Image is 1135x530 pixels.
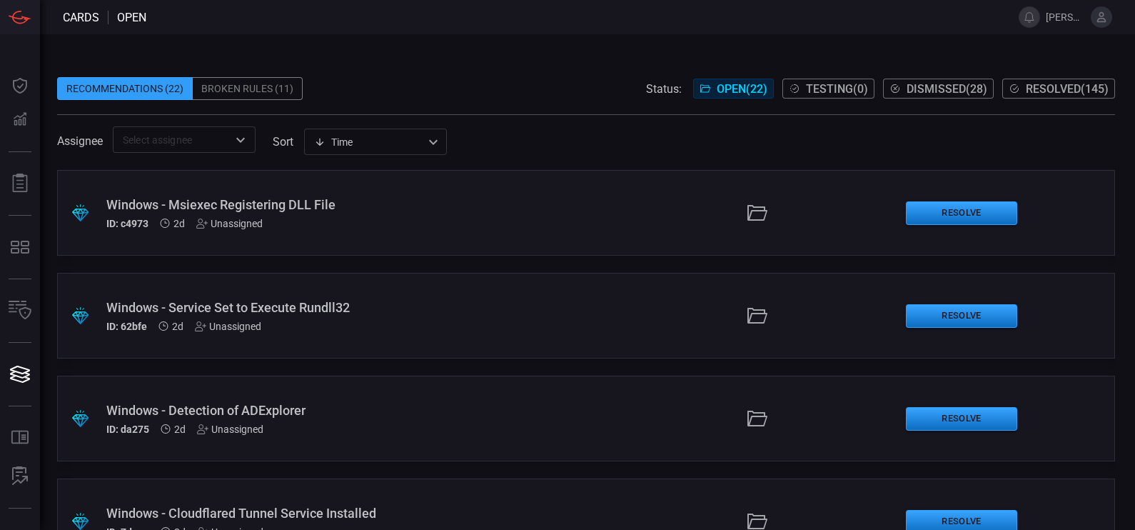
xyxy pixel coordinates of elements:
span: Aug 10, 2025 9:09 AM [174,424,186,435]
button: Detections [3,103,37,137]
div: Unassigned [197,424,263,435]
button: Open(22) [693,79,774,99]
span: open [117,11,146,24]
button: Rule Catalog [3,421,37,455]
button: Dashboard [3,69,37,103]
button: Inventory [3,294,37,328]
span: Resolved ( 145 ) [1026,82,1109,96]
div: Unassigned [196,218,263,229]
div: Broken Rules (11) [193,77,303,100]
button: Resolve [906,407,1017,431]
span: Status: [646,82,682,96]
input: Select assignee [117,131,228,149]
div: Windows - Detection of ADExplorer [106,403,426,418]
div: Windows - Service Set to Execute Rundll32 [106,300,426,315]
div: Windows - Msiexec Registering DLL File [106,197,426,212]
span: [PERSON_NAME].[PERSON_NAME] [1046,11,1085,23]
div: Time [314,135,424,149]
button: Dismissed(28) [883,79,994,99]
span: Testing ( 0 ) [806,82,868,96]
div: Recommendations (22) [57,77,193,100]
button: Resolve [906,201,1017,225]
button: Open [231,130,251,150]
span: Aug 10, 2025 9:09 AM [172,321,183,332]
button: Resolve [906,304,1017,328]
h5: ID: da275 [106,424,149,435]
button: Reports [3,166,37,201]
h5: ID: 62bfe [106,321,147,332]
button: ALERT ANALYSIS [3,459,37,494]
button: MITRE - Detection Posture [3,230,37,264]
span: Dismissed ( 28 ) [907,82,987,96]
span: Aug 10, 2025 9:10 AM [173,218,185,229]
span: Open ( 22 ) [717,82,767,96]
label: sort [273,135,293,149]
button: Testing(0) [782,79,874,99]
span: Assignee [57,134,103,148]
button: Resolved(145) [1002,79,1115,99]
button: Cards [3,357,37,391]
div: Unassigned [195,321,261,332]
span: Cards [63,11,99,24]
h5: ID: c4973 [106,218,148,229]
div: Windows - Cloudflared Tunnel Service Installed [106,506,426,521]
